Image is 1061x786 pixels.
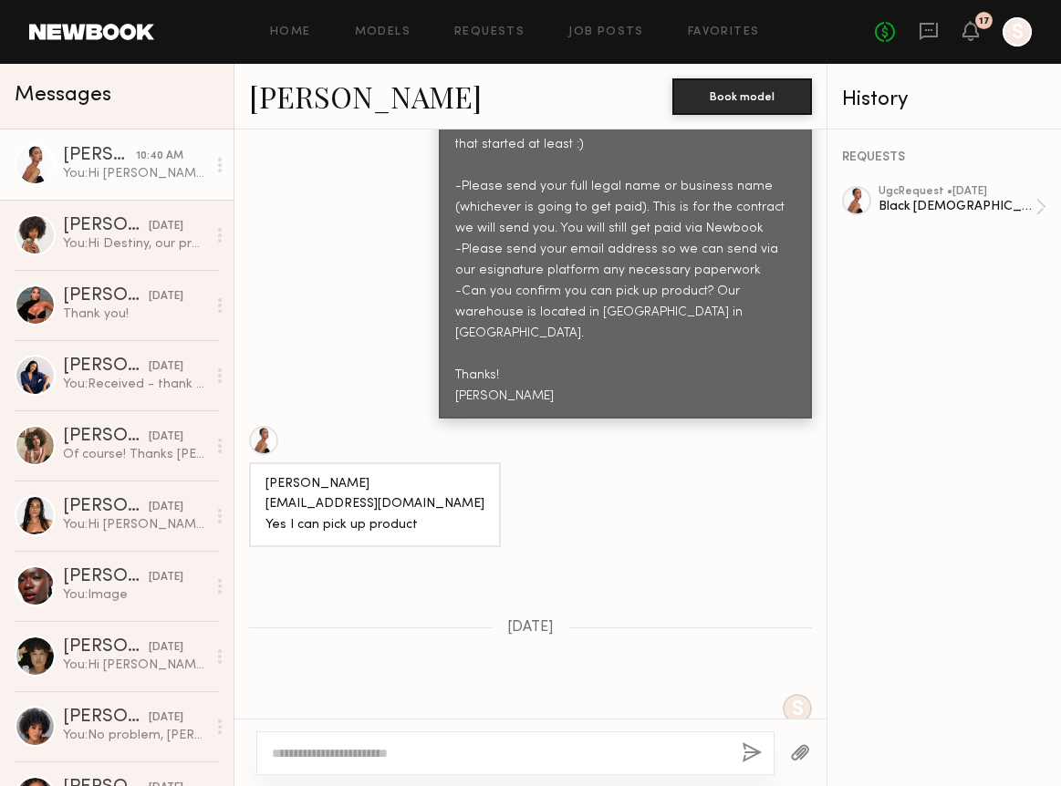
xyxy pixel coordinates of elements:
[149,569,183,586] div: [DATE]
[63,498,149,516] div: [PERSON_NAME]
[63,708,149,727] div: [PERSON_NAME]
[63,287,149,305] div: [PERSON_NAME]
[63,217,149,235] div: [PERSON_NAME]
[149,218,183,235] div: [DATE]
[63,657,206,674] div: You: Hi [PERSON_NAME], that sounds great! For the photos, we would need them by [DATE] Weds. 7/16...
[979,16,990,26] div: 17
[454,26,525,38] a: Requests
[879,198,1035,215] div: Black [DEMOGRAPHIC_DATA] UGC Creator - Hair Extensions Expert
[149,709,183,727] div: [DATE]
[842,89,1046,110] div: History
[63,727,206,744] div: You: No problem, [PERSON_NAME]! We will keep you in mind :)
[63,165,206,182] div: You: Hi [PERSON_NAME], Good morning! Just following up on your deal memo signature so we can get ...
[149,288,183,305] div: [DATE]
[63,446,206,463] div: Of course! Thanks [PERSON_NAME]!
[63,516,206,533] div: You: Hi [PERSON_NAME], Thank you for the note- unfortunately we do have to source another creator...
[63,568,149,586] div: [PERSON_NAME]
[355,26,411,38] a: Models
[879,186,1035,198] div: ugc Request • [DATE]
[63,638,149,657] div: [PERSON_NAME]
[149,639,183,657] div: [DATE]
[672,88,812,103] a: Book model
[149,358,183,376] div: [DATE]
[63,428,149,446] div: [PERSON_NAME]
[265,474,484,537] div: [PERSON_NAME] [EMAIL_ADDRESS][DOMAIN_NAME] Yes I can pick up product
[688,26,760,38] a: Favorites
[249,77,482,116] a: [PERSON_NAME]
[842,151,1046,164] div: REQUESTS
[136,148,183,165] div: 10:40 AM
[149,499,183,516] div: [DATE]
[63,357,149,376] div: [PERSON_NAME]
[149,429,183,446] div: [DATE]
[672,78,812,115] button: Book model
[568,26,644,38] a: Job Posts
[63,376,206,393] div: You: Received - thank you! -[PERSON_NAME]
[15,85,111,106] span: Messages
[63,586,206,604] div: You: Image
[507,620,554,636] span: [DATE]
[63,147,136,165] div: [PERSON_NAME]
[879,186,1046,228] a: ugcRequest •[DATE]Black [DEMOGRAPHIC_DATA] UGC Creator - Hair Extensions Expert
[63,305,206,323] div: Thank you!
[1003,17,1032,47] a: S
[270,26,311,38] a: Home
[63,235,206,253] div: You: Hi Destiny, our producer is asking if the images you sent are the most recent images of your...
[455,93,796,407] div: Hi [PERSON_NAME], in the event that the client aproves you, I'd love to send you the next steps s...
